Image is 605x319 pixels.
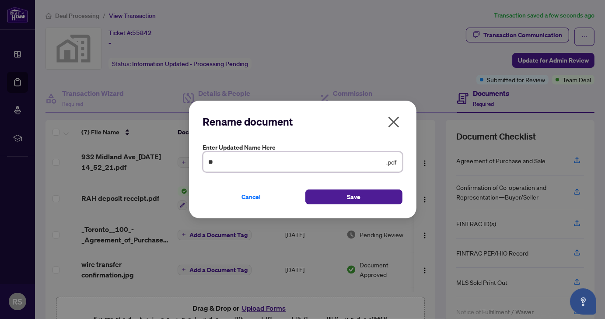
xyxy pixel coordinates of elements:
h2: Rename document [203,115,402,129]
span: Save [347,190,360,204]
span: .pdf [387,157,397,167]
button: Open asap [570,288,596,315]
button: Cancel [203,189,300,204]
button: Save [305,189,402,204]
span: close [387,115,401,129]
span: Cancel [242,190,261,204]
label: Enter updated name here [203,143,402,152]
